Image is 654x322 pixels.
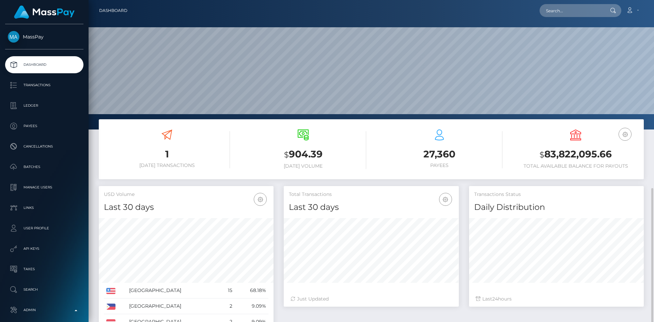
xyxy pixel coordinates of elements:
td: 9.09% [235,298,269,314]
h3: 1 [104,148,230,161]
h3: 83,822,095.66 [513,148,639,162]
p: API Keys [8,244,81,254]
h5: USD Volume [104,191,268,198]
a: User Profile [5,220,83,237]
h5: Total Transactions [289,191,453,198]
a: Batches [5,158,83,175]
p: Batches [8,162,81,172]
td: [GEOGRAPHIC_DATA] [127,298,220,314]
small: $ [540,150,544,159]
p: Manage Users [8,182,81,193]
p: User Profile [8,223,81,233]
td: 15 [220,283,235,298]
a: Manage Users [5,179,83,196]
p: Transactions [8,80,81,90]
p: Payees [8,121,81,131]
a: Ledger [5,97,83,114]
h6: [DATE] Volume [240,163,366,169]
span: MassPay [5,34,83,40]
a: Payees [5,118,83,135]
a: Dashboard [99,3,127,18]
h3: 27,360 [376,148,502,161]
p: Taxes [8,264,81,274]
input: Search... [540,4,604,17]
h6: [DATE] Transactions [104,163,230,168]
div: Just Updated [291,295,452,303]
p: Dashboard [8,60,81,70]
img: MassPay Logo [14,5,75,19]
h5: Transactions Status [474,191,639,198]
a: API Keys [5,240,83,257]
img: PH.png [106,304,115,310]
td: 2 [220,298,235,314]
h4: Last 30 days [104,201,268,213]
a: Dashboard [5,56,83,73]
p: Admin [8,305,81,315]
h6: Payees [376,163,502,168]
p: Search [8,285,81,295]
h6: Total Available Balance for Payouts [513,163,639,169]
img: US.png [106,288,115,294]
h3: 904.39 [240,148,366,162]
p: Cancellations [8,141,81,152]
img: MassPay [8,31,19,43]
h4: Daily Distribution [474,201,639,213]
a: Search [5,281,83,298]
a: Admin [5,302,83,319]
small: $ [284,150,289,159]
a: Transactions [5,77,83,94]
a: Cancellations [5,138,83,155]
td: [GEOGRAPHIC_DATA] [127,283,220,298]
h4: Last 30 days [289,201,453,213]
p: Ledger [8,101,81,111]
span: 24 [492,296,498,302]
p: Links [8,203,81,213]
a: Taxes [5,261,83,278]
a: Links [5,199,83,216]
div: Last hours [476,295,637,303]
td: 68.18% [235,283,269,298]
